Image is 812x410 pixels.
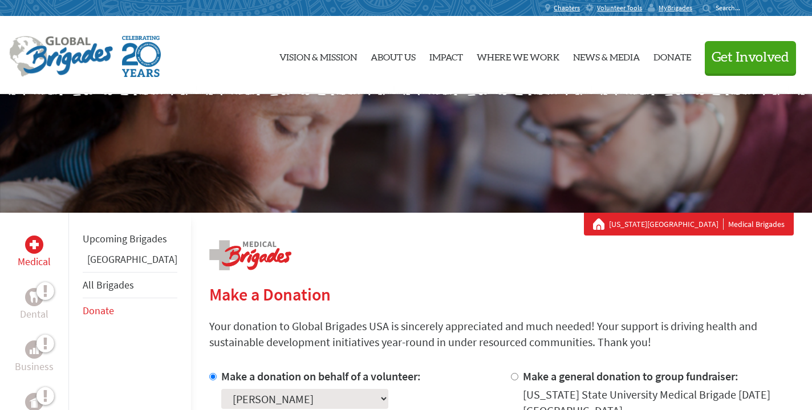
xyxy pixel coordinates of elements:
[30,240,39,249] img: Medical
[209,284,794,305] h2: Make a Donation
[209,240,291,270] img: logo-medical.png
[83,298,177,323] li: Donate
[20,306,48,322] p: Dental
[716,3,748,12] input: Search...
[15,359,54,375] p: Business
[554,3,580,13] span: Chapters
[83,304,114,317] a: Donate
[653,26,691,85] a: Donate
[83,278,134,291] a: All Brigades
[712,51,789,64] span: Get Involved
[593,218,785,230] div: Medical Brigades
[30,396,39,408] img: Public Health
[705,41,796,74] button: Get Involved
[20,288,48,322] a: DentalDental
[18,236,51,270] a: MedicalMedical
[609,218,724,230] a: [US_STATE][GEOGRAPHIC_DATA]
[221,369,421,383] label: Make a donation on behalf of a volunteer:
[18,254,51,270] p: Medical
[15,340,54,375] a: BusinessBusiness
[25,236,43,254] div: Medical
[25,340,43,359] div: Business
[209,318,794,350] p: Your donation to Global Brigades USA is sincerely appreciated and much needed! Your support is dr...
[83,232,167,245] a: Upcoming Brigades
[122,36,161,77] img: Global Brigades Celebrating 20 Years
[573,26,640,85] a: News & Media
[30,291,39,302] img: Dental
[523,369,738,383] label: Make a general donation to group fundraiser:
[83,251,177,272] li: Guatemala
[659,3,692,13] span: MyBrigades
[83,226,177,251] li: Upcoming Brigades
[279,26,357,85] a: Vision & Mission
[597,3,642,13] span: Volunteer Tools
[477,26,559,85] a: Where We Work
[371,26,416,85] a: About Us
[25,288,43,306] div: Dental
[87,253,177,266] a: [GEOGRAPHIC_DATA]
[30,345,39,354] img: Business
[83,272,177,298] li: All Brigades
[9,36,113,77] img: Global Brigades Logo
[429,26,463,85] a: Impact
